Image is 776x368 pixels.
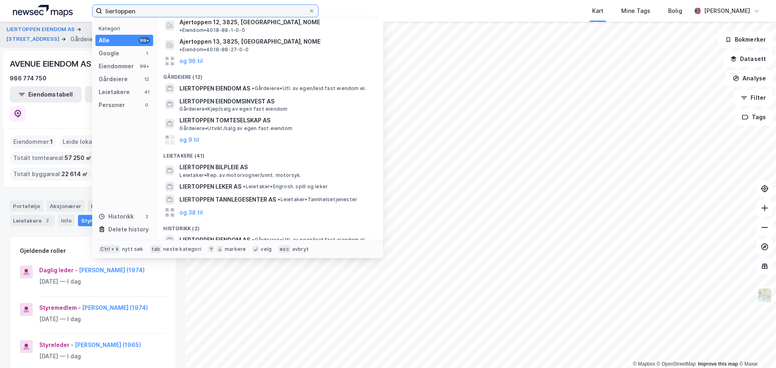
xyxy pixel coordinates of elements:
div: avbryt [292,246,309,252]
button: Leietakertabell [85,86,157,103]
div: Kontrollprogram for chat [736,329,776,368]
span: Gårdeiere • Utl. av egen/leid fast eiendom el. [252,85,366,92]
div: neste kategori [163,246,201,252]
span: Gårdeiere • Utl. av egen/leid fast eiendom el. [252,237,366,243]
span: 1 [50,137,53,147]
span: LIERTOPPEN LEKER AS [179,182,241,191]
div: Leide lokasjoner : [59,135,117,148]
span: LIERTOPPEN TANNLEGESENTER AS [179,195,276,204]
button: Bokmerker [718,32,773,48]
span: 57 250 ㎡ [65,153,91,163]
a: OpenStreetMap [657,361,696,367]
a: Mapbox [633,361,655,367]
div: velg [261,246,272,252]
img: logo.a4113a55bc3d86da70a041830d287a7e.svg [13,5,73,17]
span: • [243,183,245,189]
div: tab [150,245,162,253]
div: Alle [99,36,110,45]
span: Ajertoppen 12, 3825, [GEOGRAPHIC_DATA], NOME [179,17,320,27]
button: [STREET_ADDRESS] [6,35,61,43]
div: 986 774 750 [10,74,46,83]
div: Portefølje [10,200,43,212]
button: Filter [734,90,773,106]
div: Leietakere [10,215,55,226]
span: Leietaker • Rep. av motorvogner/unnt. motorsyk. [179,172,301,179]
div: 0 [143,102,150,108]
div: markere [225,246,246,252]
div: Bolig [668,6,682,16]
div: 99+ [139,37,150,44]
span: Leietaker • Tannhelsetjenester [278,196,357,203]
div: Eiendommer [88,200,137,212]
span: LIERTOPPEN TOMTESELSKAP AS [179,116,373,125]
div: [PERSON_NAME] [704,6,750,16]
button: LIERTOPPEN EIENDOM AS [6,25,76,34]
div: Aksjonærer [46,200,84,212]
div: Mine Tags [621,6,650,16]
div: Google [99,48,119,58]
span: LIERTOPPEN EIENDOMSINVEST AS [179,97,373,106]
button: Tags [735,109,773,125]
span: LIERTOPPEN BILPLEIE AS [179,162,373,172]
div: 2 [143,213,150,220]
button: og 96 til [179,56,203,66]
div: 12 [143,76,150,82]
div: [DATE] — I dag [39,314,166,324]
div: Leietakere [99,87,130,97]
span: Eiendom • 4018-88-27-0-0 [179,46,249,53]
a: Improve this map [698,361,738,367]
span: Eiendom • 4018-88-1-0-0 [179,27,245,34]
div: Delete history [108,225,149,234]
div: Leietakere (41) [157,146,383,161]
div: Historikk (2) [157,219,383,233]
img: Z [757,288,772,303]
div: Totalt byggareal : [10,168,91,181]
span: Leietaker • Engrosh. spill og leker [243,183,328,190]
div: Gjeldende roller [20,246,66,256]
div: Gårdeiere (12) [157,67,383,82]
div: Personer [99,100,125,110]
div: Ctrl + k [99,245,120,253]
span: • [278,196,280,202]
div: Kart [592,6,603,16]
div: [DATE] — I dag [39,351,166,361]
div: 2 [43,217,51,225]
span: • [252,85,254,91]
div: Gårdeier [70,34,95,44]
div: 1 [143,50,150,57]
iframe: Chat Widget [736,329,776,368]
span: Ajertoppen 13, 3825, [GEOGRAPHIC_DATA], NOME [179,37,321,46]
button: og 38 til [179,208,203,217]
div: AVENUE EIENDOM AS [10,57,93,70]
span: Gårdeiere • Kjøp/salg av egen fast eiendom [179,106,287,112]
div: [DATE] — I dag [39,277,166,286]
div: nytt søk [122,246,143,252]
div: Styret [78,215,111,226]
div: esc [278,245,291,253]
div: Totalt tomteareal : [10,151,95,164]
button: Analyse [726,70,773,86]
span: LIERTOPPEN EIENDOM AS [179,84,250,93]
div: Eiendommer [99,61,134,71]
span: LIERTOPPEN EIENDOM AS [179,235,250,245]
span: • [252,237,254,243]
span: 22 614 ㎡ [61,169,88,179]
button: Datasett [723,51,773,67]
div: Historikk [99,212,134,221]
div: Gårdeiere [99,74,128,84]
input: Søk på adresse, matrikkel, gårdeiere, leietakere eller personer [102,5,308,17]
button: og 9 til [179,135,199,145]
div: 99+ [139,63,150,69]
span: • [179,46,182,53]
div: 41 [143,89,150,95]
div: Kategori [99,25,153,32]
span: Gårdeiere • Utvikl./salg av egen fast eiendom [179,125,292,132]
div: Info [58,215,75,226]
div: Eiendommer : [10,135,56,148]
button: Eiendomstabell [10,86,82,103]
span: • [179,27,182,33]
